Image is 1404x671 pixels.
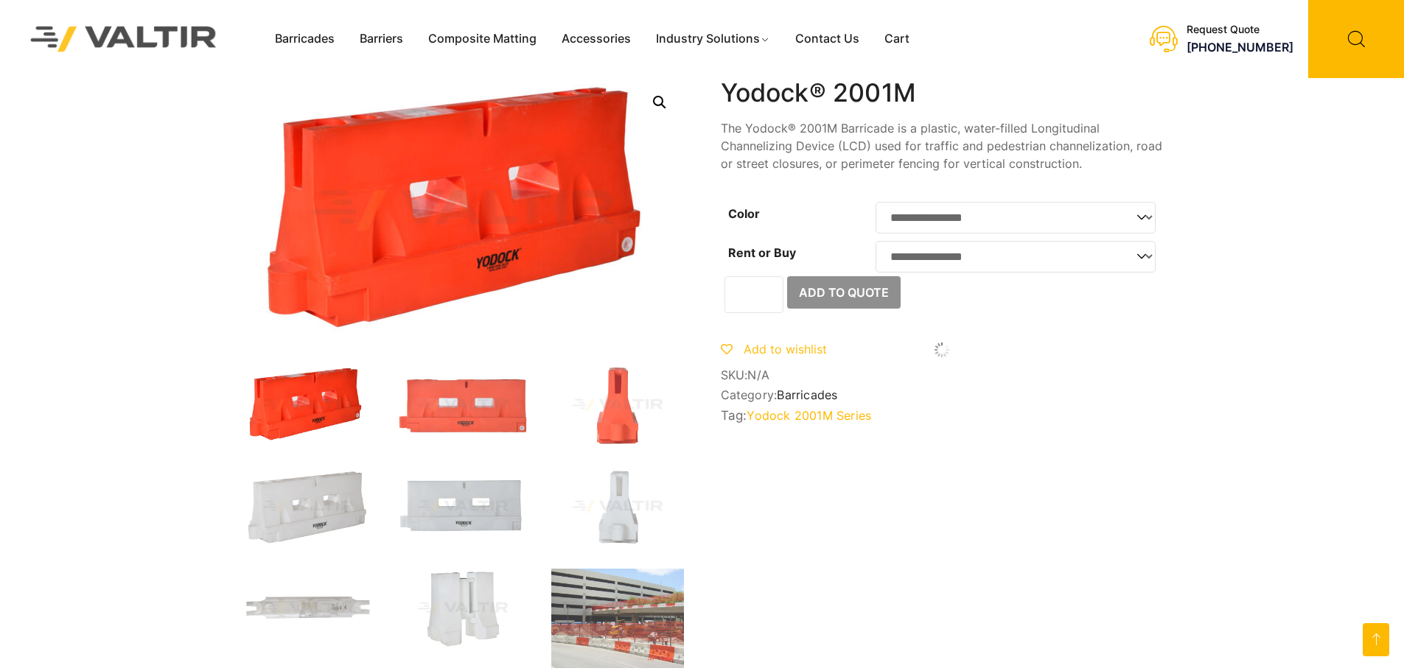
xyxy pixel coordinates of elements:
span: Tag: [721,408,1163,423]
input: Product quantity [724,276,783,313]
span: N/A [747,368,769,382]
img: Valtir Rentals [11,7,237,71]
img: 2001M_Org_Top.jpg [397,569,529,648]
span: Category: [721,388,1163,402]
h1: Yodock® 2001M [721,78,1163,108]
a: Go to top [1363,623,1389,656]
button: Add to Quote [787,276,901,309]
label: Rent or Buy [728,245,796,260]
a: Contact Us [783,28,872,50]
img: 2001M_Org_Side.jpg [551,365,684,445]
a: Composite Matting [416,28,549,50]
span: SKU: [721,368,1163,382]
a: Cart [872,28,922,50]
img: Convention Center Construction Project [551,569,684,668]
p: The Yodock® 2001M Barricade is a plastic, water-filled Longitudinal Channelizing Device (LCD) use... [721,119,1163,172]
a: Industry Solutions [643,28,783,50]
a: Barricades [777,387,837,402]
a: Barriers [347,28,416,50]
img: 2001M_Nat_3Q.jpg [242,467,374,547]
img: 2001M_Nat_Front.jpg [397,467,529,547]
img: 2001M_Org_Front.jpg [397,365,529,445]
a: Accessories [549,28,643,50]
a: [PHONE_NUMBER] [1187,40,1293,55]
img: 2001M_Org_3Q.jpg [242,365,374,445]
img: 2001M_Nat_Top.jpg [242,569,374,648]
img: 2001M_Nat_Side.jpg [551,467,684,547]
a: Yodock 2001M Series [747,408,871,423]
div: Request Quote [1187,24,1293,36]
a: Barricades [262,28,347,50]
label: Color [728,206,760,221]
